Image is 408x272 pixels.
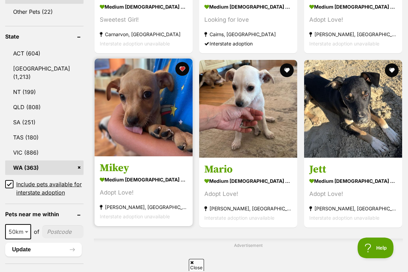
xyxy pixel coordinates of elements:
a: Jett medium [DEMOGRAPHIC_DATA] Dog Adopt Love! [PERSON_NAME], [GEOGRAPHIC_DATA] Interstate adopti... [304,158,402,228]
img: Mikey - Chihuahua x Mixed breed Dog [95,59,193,156]
header: Pets near me within [5,211,84,217]
span: Include pets available for interstate adoption [16,180,84,197]
strong: Carnarvon, [GEOGRAPHIC_DATA] [100,30,187,39]
div: Sweetest Girl! [100,15,187,24]
a: SA (251) [5,115,84,129]
span: Interstate adoption unavailable [100,41,170,46]
span: Interstate adoption unavailable [204,215,274,221]
strong: medium [DEMOGRAPHIC_DATA] Dog [100,175,187,185]
a: Other Pets (22) [5,4,84,19]
span: 50km [5,224,31,239]
strong: medium [DEMOGRAPHIC_DATA] Dog [309,176,397,186]
a: Mikey medium [DEMOGRAPHIC_DATA] Dog Adopt Love! [PERSON_NAME], [GEOGRAPHIC_DATA] Interstate adopt... [95,156,193,226]
a: NT (199) [5,85,84,99]
iframe: Help Scout Beacon - Open [358,238,394,258]
a: [GEOGRAPHIC_DATA] (1,213) [5,61,84,84]
span: Interstate adoption unavailable [309,215,379,221]
button: Update [5,243,82,257]
strong: medium [DEMOGRAPHIC_DATA] Dog [204,176,292,186]
a: WA (363) [5,160,84,175]
h3: Mario [204,163,292,176]
a: VIC (886) [5,145,84,160]
span: of [34,228,39,236]
div: Adopt Love! [204,189,292,199]
strong: [PERSON_NAME], [GEOGRAPHIC_DATA] [309,30,397,39]
strong: [PERSON_NAME], [GEOGRAPHIC_DATA] [309,204,397,213]
button: favourite [175,62,189,76]
h3: Mikey [100,161,187,175]
a: Mario medium [DEMOGRAPHIC_DATA] Dog Adopt Love! [PERSON_NAME], [GEOGRAPHIC_DATA] Interstate adopt... [199,158,297,228]
a: QLD (808) [5,100,84,114]
div: Adopt Love! [309,189,397,199]
a: ACT (604) [5,46,84,61]
img: Jett - Mixed breed Dog [304,60,402,158]
input: postcode [42,225,84,238]
a: TAS (180) [5,130,84,145]
button: favourite [280,63,294,77]
img: Mario - Chihuahua x Mixed breed Dog [199,60,297,158]
div: Looking for love [204,15,292,24]
header: State [5,33,84,40]
div: Interstate adoption [204,39,292,48]
a: Include pets available for interstate adoption [5,180,84,197]
h3: Jett [309,163,397,176]
div: Adopt Love! [100,188,187,197]
div: Adopt Love! [309,15,397,24]
strong: medium [DEMOGRAPHIC_DATA] Dog [309,2,397,12]
button: favourite [385,63,399,77]
strong: medium [DEMOGRAPHIC_DATA] Dog [204,2,292,12]
span: Interstate adoption unavailable [100,213,170,219]
span: 50km [6,227,30,237]
span: Interstate adoption unavailable [309,41,379,46]
strong: [PERSON_NAME], [GEOGRAPHIC_DATA] [204,204,292,213]
strong: medium [DEMOGRAPHIC_DATA] Dog [100,2,187,12]
span: Close [189,259,204,271]
strong: Cairns, [GEOGRAPHIC_DATA] [204,30,292,39]
strong: [PERSON_NAME], [GEOGRAPHIC_DATA] [100,202,187,212]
